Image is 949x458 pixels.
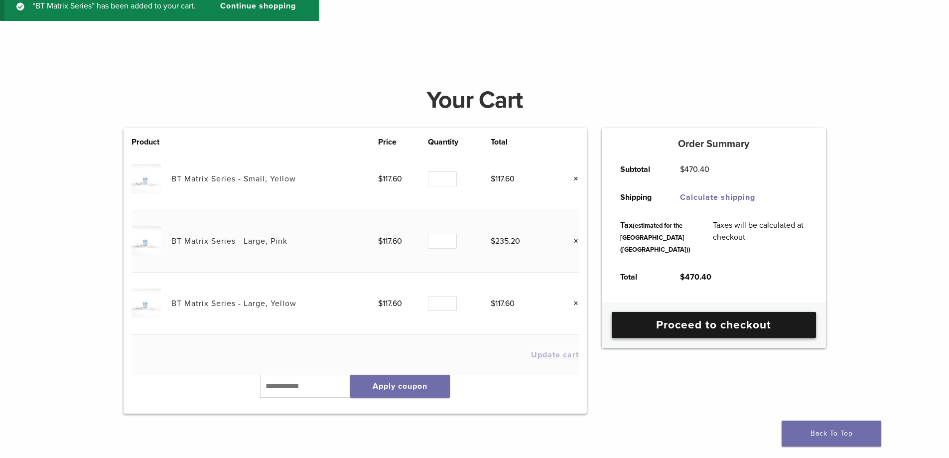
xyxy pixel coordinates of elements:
[566,297,579,310] a: Remove this item
[609,263,669,291] th: Total
[680,272,685,282] span: $
[531,351,579,359] button: Update cart
[491,174,495,184] span: $
[132,164,161,193] img: BT Matrix Series - Small, Yellow
[171,174,296,184] a: BT Matrix Series - Small, Yellow
[491,299,515,308] bdi: 117.60
[680,164,684,174] span: $
[491,236,495,246] span: $
[680,164,709,174] bdi: 470.40
[428,136,491,148] th: Quantity
[609,183,669,211] th: Shipping
[612,312,816,338] a: Proceed to checkout
[378,299,383,308] span: $
[132,226,161,256] img: BT Matrix Series - Large, Pink
[491,136,552,148] th: Total
[609,155,669,183] th: Subtotal
[491,236,520,246] bdi: 235.20
[132,136,171,148] th: Product
[378,236,383,246] span: $
[680,192,755,202] a: Calculate shipping
[620,222,690,254] small: (estimated for the [GEOGRAPHIC_DATA] ([GEOGRAPHIC_DATA]))
[680,272,711,282] bdi: 470.40
[171,236,287,246] a: BT Matrix Series - Large, Pink
[782,421,881,447] a: Back To Top
[566,172,579,185] a: Remove this item
[609,211,702,263] th: Tax
[116,88,833,112] h1: Your Cart
[378,299,402,308] bdi: 117.60
[378,174,383,184] span: $
[378,174,402,184] bdi: 117.60
[378,236,402,246] bdi: 117.60
[566,235,579,248] a: Remove this item
[602,138,826,150] h5: Order Summary
[491,174,515,184] bdi: 117.60
[350,375,450,398] button: Apply coupon
[378,136,428,148] th: Price
[491,299,495,308] span: $
[171,299,296,308] a: BT Matrix Series - Large, Yellow
[132,289,161,318] img: BT Matrix Series - Large, Yellow
[702,211,818,263] td: Taxes will be calculated at checkout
